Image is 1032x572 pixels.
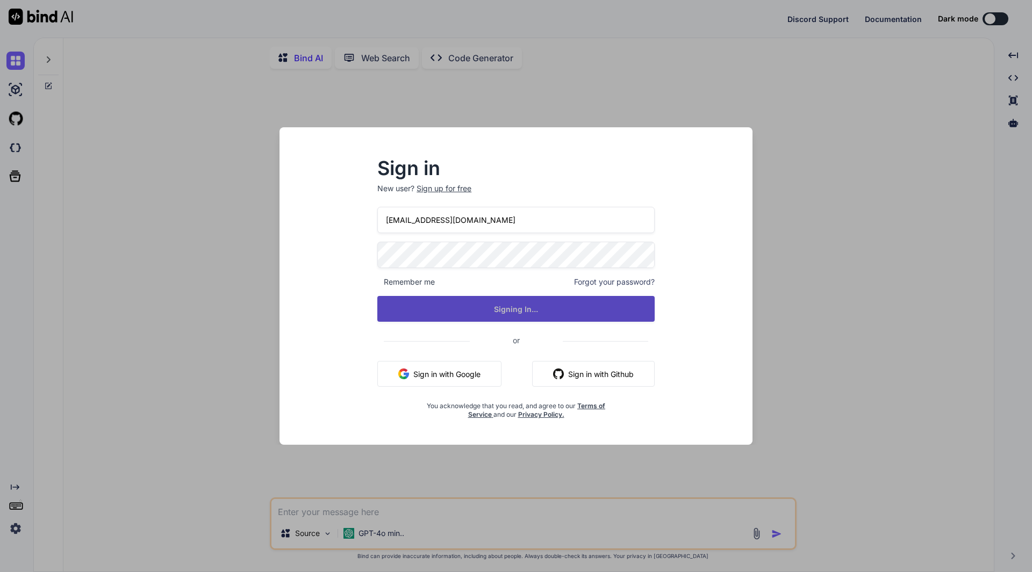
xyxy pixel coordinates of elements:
div: You acknowledge that you read, and agree to our and our [424,395,608,419]
span: Forgot your password? [574,277,655,287]
button: Sign in with Github [532,361,655,387]
input: Login or Email [377,207,655,233]
h2: Sign in [377,160,655,177]
img: github [553,368,564,379]
button: Signing In... [377,296,655,322]
img: google [398,368,409,379]
div: Sign up for free [417,183,471,194]
span: Remember me [377,277,435,287]
a: Privacy Policy. [518,410,564,418]
a: Terms of Service [468,402,606,418]
button: Sign in with Google [377,361,501,387]
span: or [470,327,563,353]
p: New user? [377,183,655,207]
